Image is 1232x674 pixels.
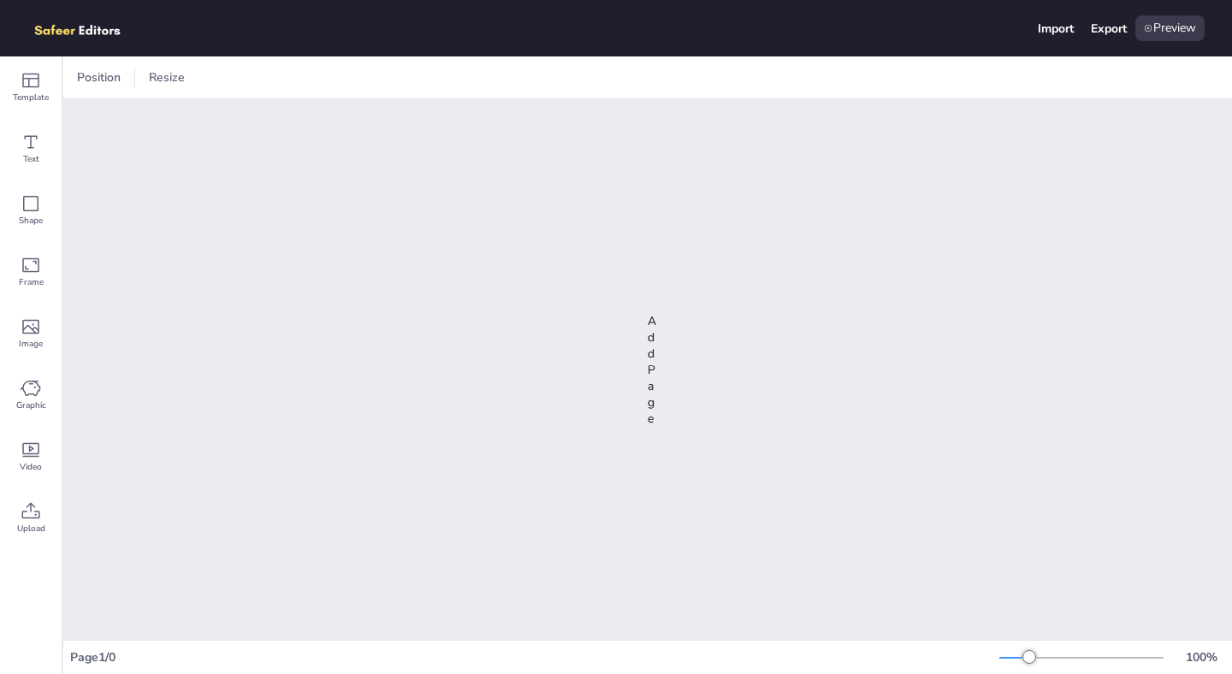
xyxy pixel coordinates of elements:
[1091,21,1127,37] div: Export
[145,69,188,86] span: Resize
[19,275,44,289] span: Frame
[17,522,45,535] span: Upload
[1135,15,1205,41] div: Preview
[27,15,145,41] img: logo.png
[19,214,43,228] span: Shape
[16,399,46,412] span: Graphic
[1038,21,1074,37] div: Import
[74,69,124,86] span: Position
[20,460,42,474] span: Video
[13,91,49,104] span: Template
[23,152,39,166] span: Text
[70,649,999,665] div: Page 1 / 0
[19,337,43,351] span: Image
[1181,649,1222,665] div: 100 %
